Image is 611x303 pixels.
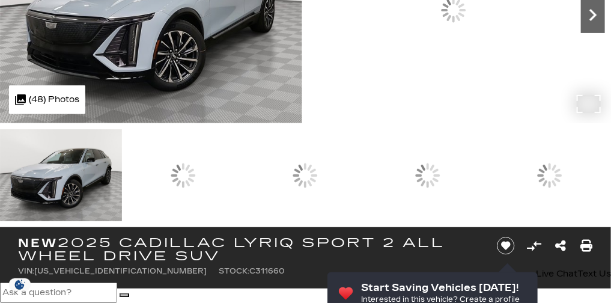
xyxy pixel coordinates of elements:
div: (48) Photos [9,85,85,114]
span: Text Us [577,269,611,279]
h1: 2025 Cadillac LYRIQ Sport 2 All Wheel Drive SUV [18,236,480,263]
button: Compare vehicle [525,237,543,255]
a: Share this New 2025 Cadillac LYRIQ Sport 2 All Wheel Drive SUV [555,237,566,254]
strong: New [18,236,58,250]
section: Click to Open Cookie Consent Modal [6,278,34,291]
button: Send [120,293,129,297]
span: [US_VEHICLE_IDENTIFICATION_NUMBER] [34,267,207,275]
a: Text Us [577,266,611,283]
span: Live Chat [536,269,577,279]
button: Save vehicle [493,236,519,256]
a: Print this New 2025 Cadillac LYRIQ Sport 2 All Wheel Drive SUV [581,237,593,254]
span: VIN: [18,267,34,275]
a: Live Chat [536,266,577,283]
span: Stock: [219,267,249,275]
span: C311660 [249,267,285,275]
img: Opt-Out Icon [6,278,34,291]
